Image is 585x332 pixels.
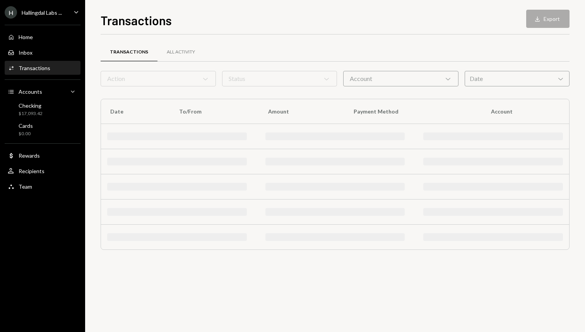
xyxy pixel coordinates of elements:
a: Transactions [5,61,80,75]
a: Home [5,30,80,44]
div: Accounts [19,88,42,95]
div: Checking [19,102,43,109]
div: Transactions [110,49,148,55]
a: Accounts [5,84,80,98]
div: $17,093.42 [19,110,43,117]
a: Cards$0.00 [5,120,80,139]
a: Transactions [101,42,157,62]
div: Home [19,34,33,40]
div: Inbox [19,49,32,56]
th: Payment Method [344,99,482,124]
div: Rewards [19,152,40,159]
div: Cards [19,122,33,129]
h1: Transactions [101,12,172,28]
div: Hallingdal Labs ... [22,9,62,16]
th: To/From [170,99,259,124]
th: Amount [259,99,344,124]
a: All Activity [157,42,204,62]
a: Checking$17,093.42 [5,100,80,119]
a: Rewards [5,148,80,162]
a: Inbox [5,45,80,59]
div: H [5,6,17,19]
a: Team [5,179,80,193]
div: All Activity [167,49,195,55]
th: Account [482,99,569,124]
div: Team [19,183,32,190]
div: Recipients [19,168,44,174]
a: Recipients [5,164,80,178]
div: Transactions [19,65,50,71]
th: Date [101,99,170,124]
div: $0.00 [19,131,33,137]
div: Date [465,71,570,86]
div: Account [343,71,458,86]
